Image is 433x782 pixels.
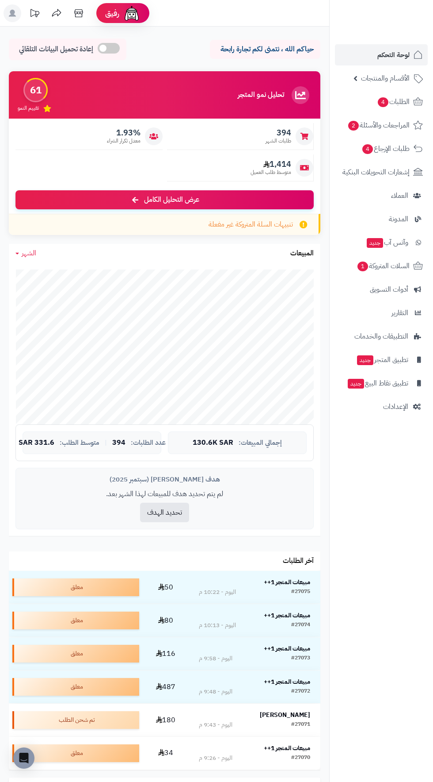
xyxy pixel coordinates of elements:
div: معلق [12,678,139,696]
span: تطبيق نقاط البيع [347,377,408,389]
a: السلات المتروكة1 [335,255,428,277]
div: معلق [12,744,139,762]
a: الطلبات4 [335,91,428,112]
a: التقارير [335,302,428,324]
td: 34 [143,737,188,770]
strong: مبيعات المتجر 1++ [264,611,310,620]
a: المدونة [335,208,428,230]
button: تحديد الهدف [140,503,189,522]
a: العملاء [335,185,428,206]
span: وآتس آب [366,236,408,249]
div: #27074 [291,621,310,630]
p: لم يتم تحديد هدف للمبيعات لهذا الشهر بعد. [23,489,307,499]
a: تحديثات المنصة [23,4,46,24]
span: إشعارات التحويلات البنكية [342,166,410,178]
td: 487 [143,670,188,703]
div: #27075 [291,588,310,597]
span: جديد [367,238,383,248]
div: #27072 [291,687,310,696]
td: 50 [143,571,188,604]
a: لوحة التحكم [335,44,428,65]
span: إجمالي المبيعات: [239,439,282,447]
span: الشهر [22,248,36,258]
p: حياكم الله ، نتمنى لكم تجارة رابحة [216,44,314,54]
strong: مبيعات المتجر 1++ [264,578,310,587]
div: اليوم - 10:13 م [199,621,236,630]
span: | [105,439,107,446]
span: الإعدادات [383,401,408,413]
strong: مبيعات المتجر 1++ [264,743,310,753]
a: وآتس آبجديد [335,232,428,253]
span: الطلبات [377,96,410,108]
span: تنبيهات السلة المتروكة غير مفعلة [209,220,293,230]
div: اليوم - 9:58 م [199,654,232,663]
span: جديد [348,379,364,389]
img: ai-face.png [123,4,141,22]
span: 1,414 [251,159,291,169]
a: تطبيق المتجرجديد [335,349,428,370]
strong: مبيعات المتجر 1++ [264,644,310,653]
span: العملاء [391,189,408,202]
h3: تحليل نمو المتجر [238,91,284,99]
div: #27073 [291,654,310,663]
div: #27071 [291,720,310,729]
div: هدف [PERSON_NAME] (سبتمبر 2025) [23,475,307,484]
span: السلات المتروكة [357,260,410,272]
span: تطبيق المتجر [356,354,408,366]
a: تطبيق نقاط البيعجديد [335,373,428,394]
span: 130.6K SAR [193,439,233,447]
h3: المبيعات [290,250,314,258]
a: أدوات التسويق [335,279,428,300]
span: التقارير [391,307,408,319]
span: 331.6 SAR [19,439,54,447]
span: المراجعات والأسئلة [347,119,410,131]
span: عدد الطلبات: [131,439,166,447]
span: متوسط طلب العميل [251,169,291,176]
span: 394 [266,128,291,138]
span: متوسط الطلب: [60,439,99,447]
div: معلق [12,612,139,629]
div: اليوم - 9:26 م [199,754,232,763]
td: 180 [143,704,188,736]
span: 4 [378,97,388,107]
span: أدوات التسويق [370,283,408,296]
div: #27070 [291,754,310,763]
span: 1.93% [107,128,141,138]
span: طلبات الشهر [266,137,291,145]
span: 1 [357,262,368,271]
span: تقييم النمو [18,104,39,112]
strong: مبيعات المتجر 1++ [264,677,310,686]
div: معلق [12,578,139,596]
div: اليوم - 9:48 م [199,687,232,696]
span: طلبات الإرجاع [361,143,410,155]
div: معلق [12,645,139,663]
div: Open Intercom Messenger [13,747,34,769]
a: التطبيقات والخدمات [335,326,428,347]
span: المدونة [389,213,408,225]
a: الشهر [15,248,36,258]
div: اليوم - 10:22 م [199,588,236,597]
div: تم شحن الطلب [12,711,139,729]
a: إشعارات التحويلات البنكية [335,162,428,183]
a: المراجعات والأسئلة2 [335,115,428,136]
span: 394 [112,439,125,447]
a: عرض التحليل الكامل [15,190,314,209]
span: لوحة التحكم [377,49,410,61]
span: 2 [348,121,359,131]
h3: آخر الطلبات [283,557,314,565]
span: إعادة تحميل البيانات التلقائي [19,44,93,54]
td: 116 [143,637,188,670]
span: التطبيقات والخدمات [354,330,408,343]
span: عرض التحليل الكامل [144,195,199,205]
a: طلبات الإرجاع4 [335,138,428,159]
a: الإعدادات [335,396,428,417]
span: الأقسام والمنتجات [361,72,410,85]
span: رفيق [105,8,119,19]
span: معدل تكرار الشراء [107,137,141,145]
span: 4 [362,144,373,154]
td: 80 [143,604,188,637]
strong: [PERSON_NAME] [260,710,310,720]
div: اليوم - 9:43 م [199,720,232,729]
span: جديد [357,355,373,365]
